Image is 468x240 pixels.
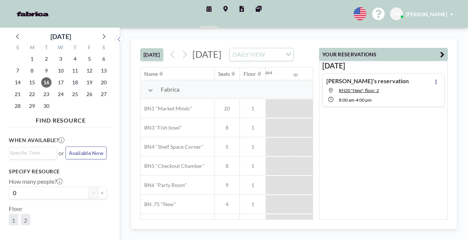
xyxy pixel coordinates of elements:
[214,105,240,112] span: 20
[13,101,23,111] span: Sunday, September 28, 2025
[50,31,71,42] div: [DATE]
[9,114,113,124] h4: FIND RESOURCE
[70,54,80,64] span: Thursday, September 4, 2025
[354,97,356,103] span: -
[84,77,95,88] span: Friday, September 19, 2025
[9,168,107,175] h3: Specify resource
[141,124,182,131] span: BN3 "Fish bowl"
[56,77,66,88] span: Wednesday, September 17, 2025
[13,77,23,88] span: Sunday, September 14, 2025
[27,66,37,76] span: Monday, September 8, 2025
[214,182,240,188] span: 9
[89,187,98,199] button: -
[99,54,109,64] span: Saturday, September 6, 2025
[12,7,54,21] img: organization-logo
[267,50,281,59] input: Search for option
[240,144,266,150] span: 1
[240,182,266,188] span: 1
[293,73,298,77] div: 30
[54,43,68,53] div: W
[406,11,447,17] span: [PERSON_NAME]
[9,147,57,158] div: Search for option
[56,89,66,99] span: Wednesday, September 24, 2025
[82,43,96,53] div: F
[141,144,203,150] span: BN4 "Shelf Space Corner"
[56,66,66,76] span: Wednesday, September 10, 2025
[218,71,230,77] div: Seats
[27,89,37,99] span: Monday, September 22, 2025
[70,66,80,76] span: Thursday, September 11, 2025
[141,201,176,208] span: BN .75 "New"
[214,124,240,131] span: 8
[214,163,240,169] span: 8
[27,77,37,88] span: Monday, September 15, 2025
[141,163,205,169] span: BN5 "Checkout Chamber"
[41,54,52,64] span: Tuesday, September 2, 2025
[9,178,63,185] label: How many people?
[356,97,372,103] span: 4:00 PM
[214,201,240,208] span: 4
[141,182,187,188] span: BN6 "Party Room"
[70,89,80,99] span: Thursday, September 25, 2025
[84,66,95,76] span: Friday, September 12, 2025
[96,43,111,53] div: S
[41,66,52,76] span: Tuesday, September 9, 2025
[41,89,52,99] span: Tuesday, September 23, 2025
[140,48,163,61] button: [DATE]
[13,66,23,76] span: Sunday, September 7, 2025
[13,89,23,99] span: Sunday, September 21, 2025
[240,105,266,112] span: 1
[231,50,266,59] span: DAILY VIEW
[240,201,266,208] span: 1
[27,101,37,111] span: Monday, September 29, 2025
[56,54,66,64] span: Wednesday, September 3, 2025
[144,71,158,77] div: Name
[161,86,180,93] span: Fabrica
[41,77,52,88] span: Tuesday, September 16, 2025
[99,89,109,99] span: Saturday, September 27, 2025
[214,144,240,150] span: 5
[326,77,409,85] h4: [PERSON_NAME]'s reservation
[25,43,39,53] div: M
[244,71,256,77] div: Floor
[68,43,82,53] div: T
[322,61,444,70] h3: [DATE]
[240,124,266,131] span: 1
[84,54,95,64] span: Friday, September 5, 2025
[11,43,25,53] div: S
[27,54,37,64] span: Monday, September 1, 2025
[9,205,22,212] label: Floor
[24,217,27,224] span: 2
[339,97,354,103] span: 8:00 AM
[69,150,103,156] span: Available Now
[65,147,107,159] button: Available Now
[39,43,54,53] div: T
[240,163,266,169] span: 1
[260,70,272,75] div: 12AM
[99,66,109,76] span: Saturday, September 13, 2025
[98,187,107,199] button: +
[12,217,15,224] span: 1
[84,89,95,99] span: Friday, September 26, 2025
[99,77,109,88] span: Saturday, September 20, 2025
[393,11,400,17] span: LN
[58,149,64,157] span: or
[41,101,52,111] span: Tuesday, September 30, 2025
[339,88,379,93] span: RN20 "New", floor: 2
[70,77,80,88] span: Thursday, September 18, 2025
[319,48,448,61] button: YOUR RESERVATIONS
[10,149,53,157] input: Search for option
[141,105,192,112] span: BN1 "Market Minds"
[192,49,221,60] span: [DATE]
[230,48,293,61] div: Search for option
